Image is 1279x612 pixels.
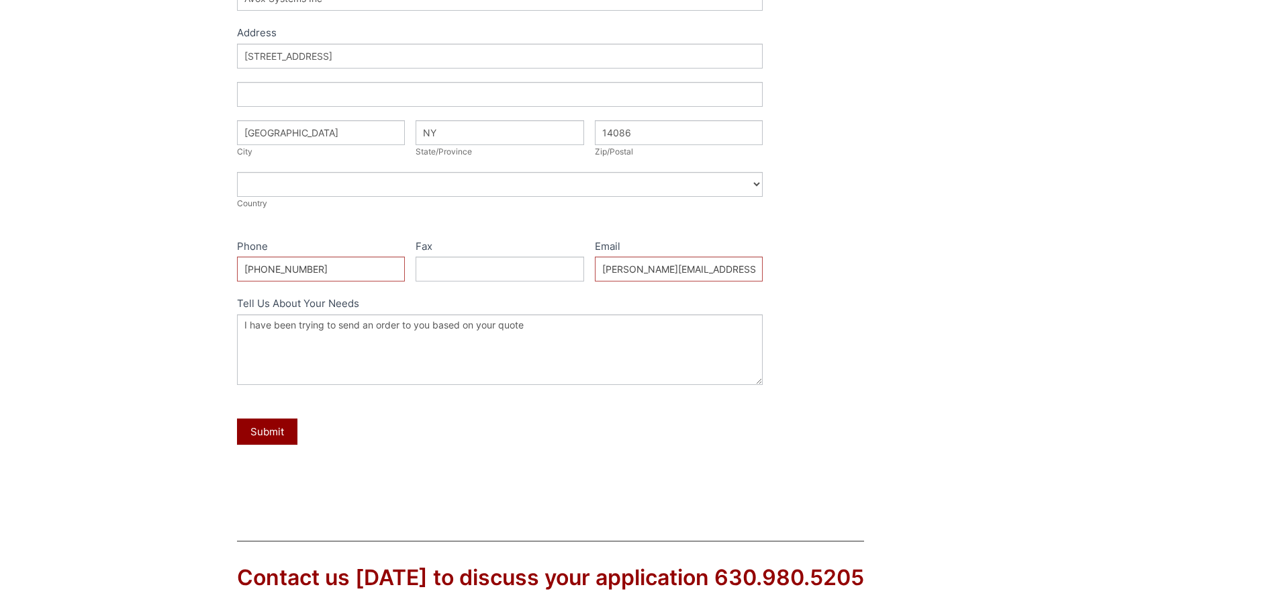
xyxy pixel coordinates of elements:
[237,197,763,210] div: Country
[416,238,584,257] label: Fax
[595,238,763,257] label: Email
[237,295,763,314] label: Tell Us About Your Needs
[237,419,297,445] button: Submit
[237,24,763,44] div: Address
[237,145,406,159] div: City
[595,145,763,159] div: Zip/Postal
[416,145,584,159] div: State/Province
[237,563,864,593] div: Contact us [DATE] to discuss your application 630.980.5205
[237,238,406,257] label: Phone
